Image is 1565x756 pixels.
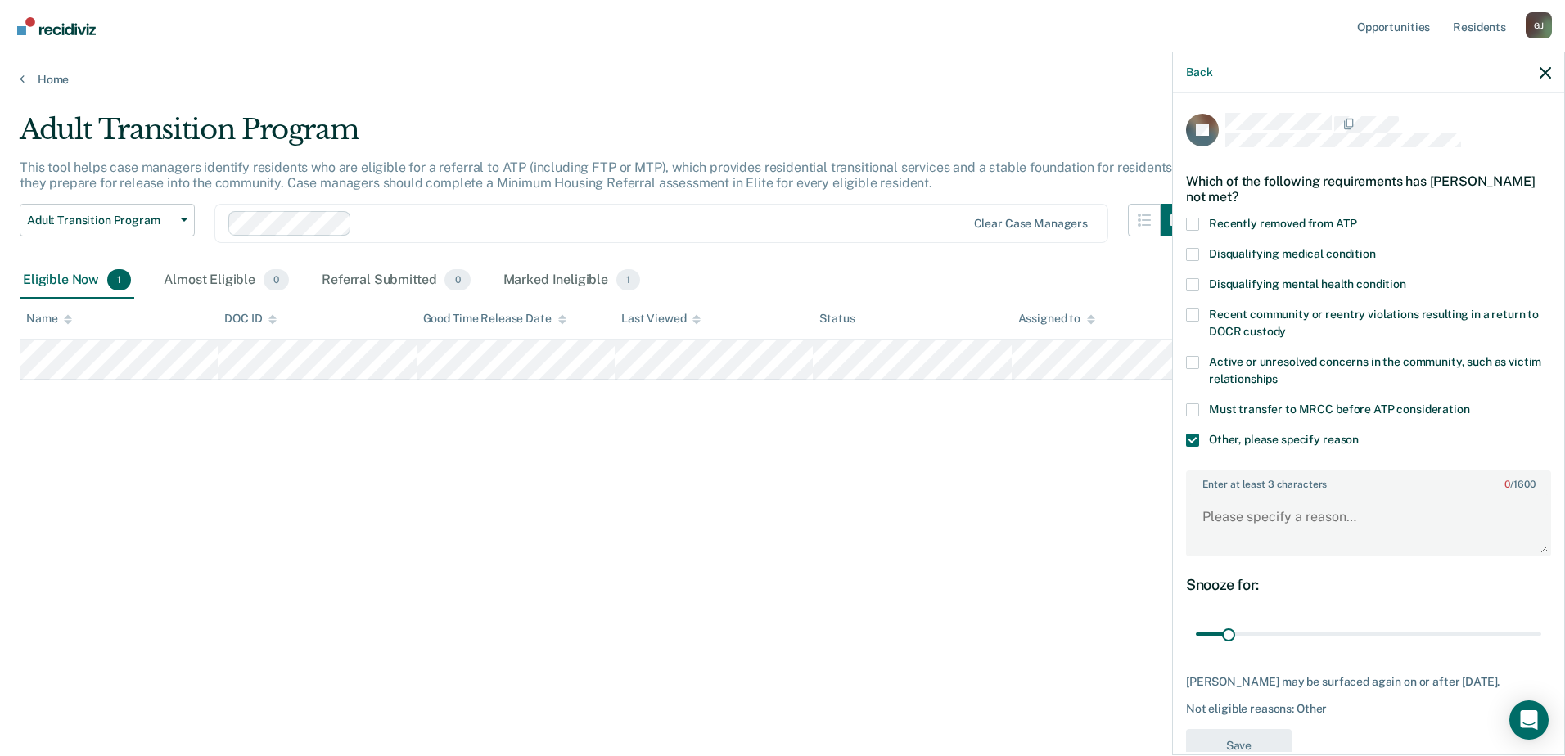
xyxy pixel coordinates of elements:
span: Recently removed from ATP [1209,217,1357,230]
span: 0 [264,269,289,290]
div: Clear case managers [974,217,1088,231]
button: Profile dropdown button [1526,12,1552,38]
button: Back [1186,65,1212,79]
div: Eligible Now [20,263,134,299]
div: Not eligible reasons: Other [1186,702,1551,716]
span: 1 [616,269,640,290]
span: Other, please specify reason [1209,433,1359,446]
span: Disqualifying medical condition [1209,247,1376,260]
span: 1 [107,269,131,290]
span: 0 [1504,479,1510,490]
div: [PERSON_NAME] may be surfaced again on or after [DATE]. [1186,675,1551,689]
div: Name [26,312,72,326]
img: Recidiviz [17,17,96,35]
div: Adult Transition Program [20,113,1193,160]
span: Must transfer to MRCC before ATP consideration [1209,403,1470,416]
div: G J [1526,12,1552,38]
a: Home [20,72,1545,87]
span: Disqualifying mental health condition [1209,277,1406,290]
div: Good Time Release Date [423,312,566,326]
div: Open Intercom Messenger [1509,700,1549,740]
p: This tool helps case managers identify residents who are eligible for a referral to ATP (includin... [20,160,1189,191]
div: Almost Eligible [160,263,292,299]
span: / 1600 [1504,479,1535,490]
div: DOC ID [224,312,277,326]
span: Recent community or reentry violations resulting in a return to DOCR custody [1209,308,1539,338]
label: Enter at least 3 characters [1188,472,1549,490]
span: 0 [444,269,470,290]
div: Snooze for: [1186,576,1551,594]
span: Adult Transition Program [27,214,174,227]
div: Last Viewed [621,312,701,326]
div: Marked Ineligible [500,263,644,299]
div: Which of the following requirements has [PERSON_NAME] not met? [1186,160,1551,218]
span: Active or unresolved concerns in the community, such as victim relationships [1209,355,1541,385]
div: Referral Submitted [318,263,473,299]
div: Assigned to [1018,312,1095,326]
div: Status [819,312,855,326]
